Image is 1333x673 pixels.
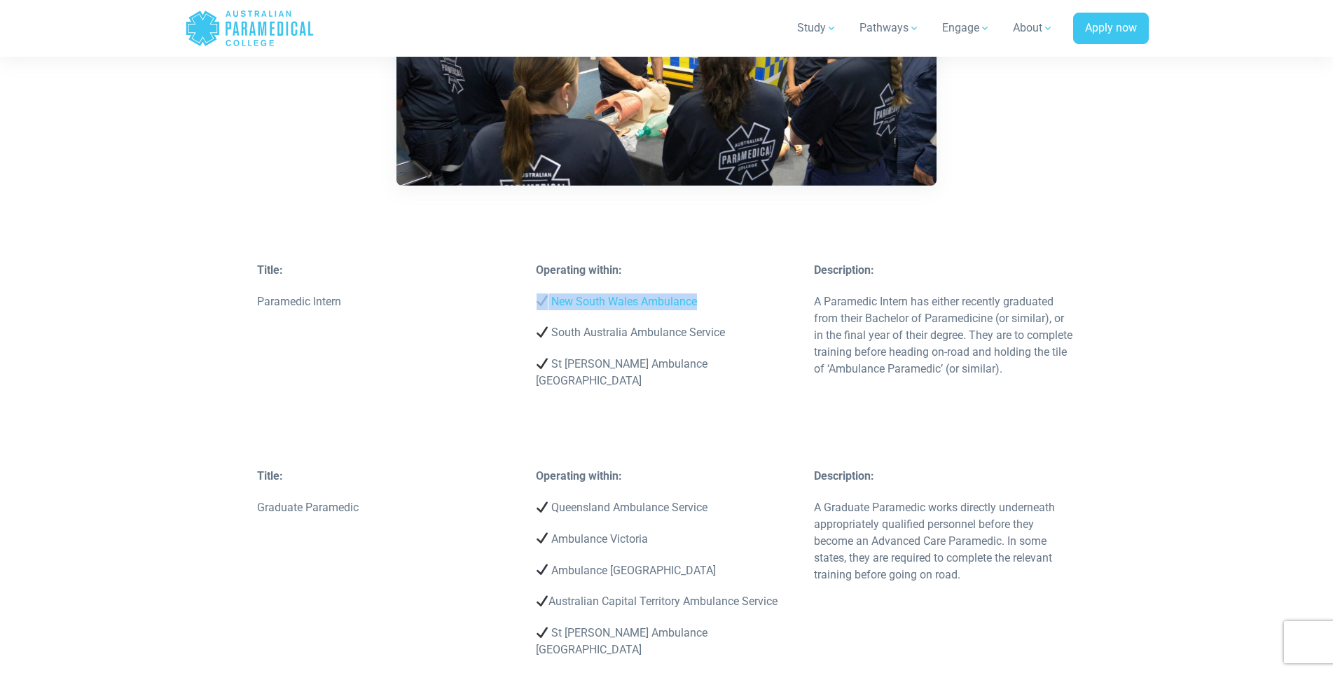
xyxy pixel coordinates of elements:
[536,499,798,516] p: Queensland Ambulance Service
[257,469,283,483] strong: Title:
[537,295,548,306] img: ✔
[814,293,1076,377] p: A Paramedic Intern has either recently graduated from their Bachelor of Paramedicine (or similar)...
[789,8,845,48] a: Study
[814,499,1076,583] p: A Graduate Paramedic works directly underneath appropriately qualified personnel before they beco...
[537,595,548,606] img: ✔
[257,293,519,310] p: Paramedic Intern
[257,263,283,277] strong: Title:
[257,499,519,516] p: Graduate Paramedic
[814,263,874,277] strong: Description:
[537,564,548,575] img: ✔
[536,356,798,389] p: St [PERSON_NAME] Ambulance [GEOGRAPHIC_DATA]
[536,625,798,658] p: St [PERSON_NAME] Ambulance [GEOGRAPHIC_DATA]
[537,532,548,543] img: ✔
[537,627,548,638] img: ✔
[537,358,548,369] img: ✔
[537,501,548,513] img: ✔
[536,324,798,341] p: South Australia Ambulance Service
[185,6,315,51] a: Australian Paramedical College
[814,469,874,483] strong: Description:
[536,469,622,483] strong: Operating within:
[536,562,798,579] p: Ambulance [GEOGRAPHIC_DATA]
[851,8,928,48] a: Pathways
[536,263,622,277] strong: Operating within:
[1073,13,1149,45] a: Apply now
[537,326,548,338] img: ✔
[536,531,798,548] p: Ambulance Victoria
[1004,8,1062,48] a: About
[934,8,999,48] a: Engage
[536,293,798,310] p: New South Wales Ambulance
[536,593,798,610] p: Australian Capital Territory Ambulance Service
